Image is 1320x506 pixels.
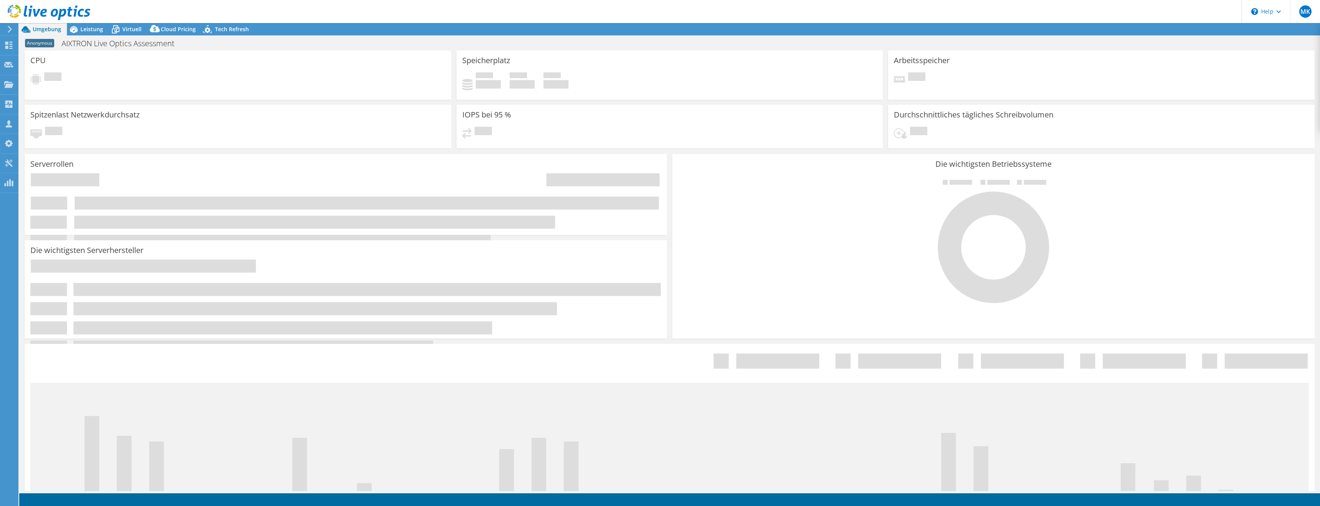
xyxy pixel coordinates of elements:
span: Verfügbar [510,72,527,80]
span: Tech Refresh [215,25,249,33]
h3: IOPS bei 95 % [462,111,511,119]
h3: Die wichtigsten Serverhersteller [30,246,143,255]
h3: Arbeitsspeicher [894,56,950,65]
span: Umgebung [33,25,61,33]
h3: Spitzenlast Netzwerkdurchsatz [30,111,140,119]
h1: AIXTRON Live Optics Assessment [58,39,187,48]
h4: 0 GiB [476,80,501,89]
h3: Speicherplatz [462,56,510,65]
h3: Serverrollen [30,160,73,168]
span: Cloud Pricing [161,25,196,33]
span: Virtuell [122,25,142,33]
svg: \n [1251,8,1258,15]
h3: Die wichtigsten Betriebssysteme [678,160,1309,168]
h4: 0 GiB [543,80,568,89]
span: Ausstehend [908,72,925,83]
h4: 0 GiB [510,80,535,89]
span: Ausstehend [475,127,492,137]
span: Ausstehend [910,127,927,137]
span: Anonymous [25,39,54,47]
span: Belegt [476,72,493,80]
span: Insgesamt [543,72,561,80]
h3: CPU [30,56,46,65]
h3: Durchschnittliches tägliches Schreibvolumen [894,111,1053,119]
span: MK [1299,5,1312,18]
span: Ausstehend [45,127,62,137]
span: Ausstehend [44,72,62,83]
span: Leistung [80,25,103,33]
